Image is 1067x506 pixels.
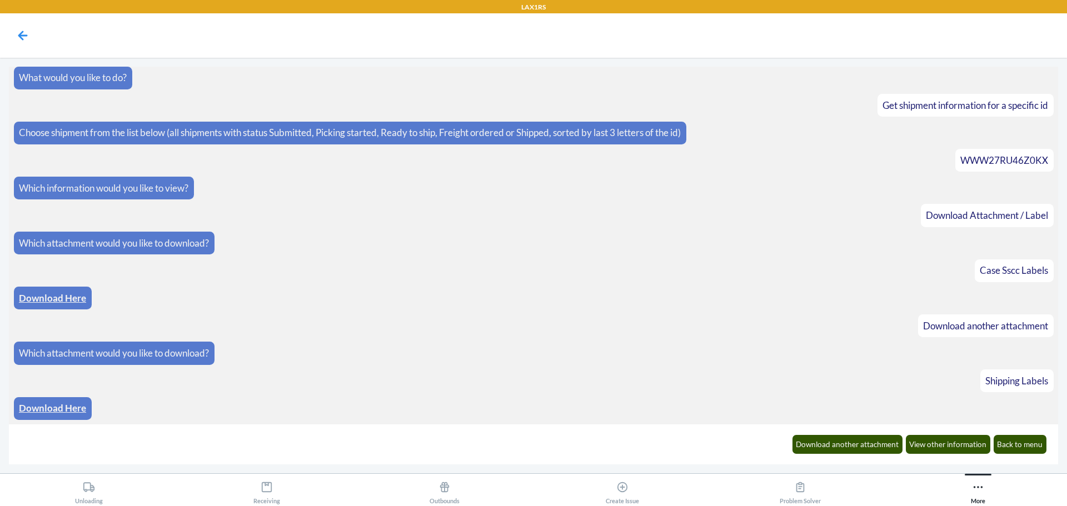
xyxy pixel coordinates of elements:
div: Problem Solver [780,477,821,504]
button: Receiving [178,474,356,504]
a: Download Here [19,292,86,304]
button: More [889,474,1067,504]
div: Create Issue [606,477,639,504]
span: Get shipment information for a specific id [882,99,1048,111]
span: Download another attachment [923,320,1048,332]
p: LAX1RS [521,2,546,12]
a: Download Here [19,402,86,414]
span: Download Attachment / Label [926,209,1048,221]
div: Unloading [75,477,103,504]
div: More [971,477,985,504]
button: Problem Solver [711,474,889,504]
span: Shipping Labels [985,375,1048,387]
button: Back to menu [994,435,1047,454]
button: Outbounds [356,474,533,504]
span: Case Sscc Labels [980,264,1048,276]
p: Which attachment would you like to download? [19,346,209,360]
button: View other information [906,435,991,454]
button: Create Issue [533,474,711,504]
p: Which information would you like to view? [19,181,188,196]
p: Choose shipment from the list below (all shipments with status Submitted, Picking started, Ready ... [19,126,681,140]
span: WWW27RU46Z0KX [960,154,1048,166]
p: Which attachment would you like to download? [19,236,209,251]
div: Outbounds [430,477,460,504]
button: Download another attachment [792,435,903,454]
p: What would you like to do? [19,71,127,85]
div: Receiving [253,477,280,504]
